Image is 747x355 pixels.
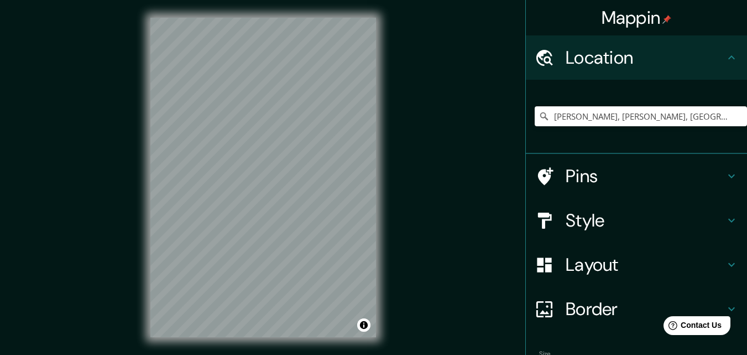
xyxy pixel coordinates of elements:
[602,7,672,29] h4: Mappin
[566,165,725,187] h4: Pins
[566,298,725,320] h4: Border
[357,318,370,332] button: Toggle attribution
[526,287,747,331] div: Border
[526,243,747,287] div: Layout
[566,47,725,69] h4: Location
[526,35,747,80] div: Location
[150,18,376,337] canvas: Map
[662,15,671,24] img: pin-icon.png
[526,198,747,243] div: Style
[566,254,725,276] h4: Layout
[535,106,747,126] input: Pick your city or area
[566,209,725,231] h4: Style
[649,312,735,343] iframe: Help widget launcher
[526,154,747,198] div: Pins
